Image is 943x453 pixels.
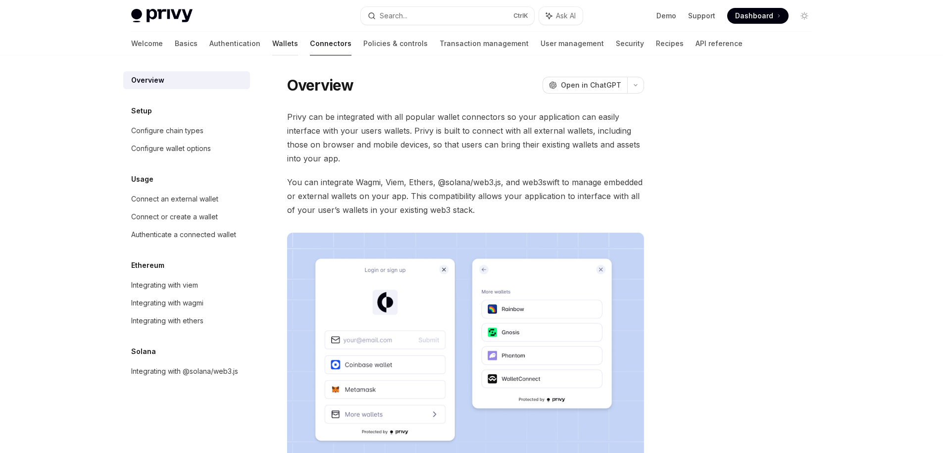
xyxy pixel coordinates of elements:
[131,143,211,154] div: Configure wallet options
[123,294,250,312] a: Integrating with wagmi
[123,208,250,226] a: Connect or create a wallet
[131,315,203,327] div: Integrating with ethers
[131,229,236,241] div: Authenticate a connected wallet
[272,32,298,55] a: Wallets
[131,365,238,377] div: Integrating with @solana/web3.js
[513,12,528,20] span: Ctrl K
[131,173,153,185] h5: Usage
[380,10,407,22] div: Search...
[131,346,156,357] h5: Solana
[131,279,198,291] div: Integrating with viem
[287,175,644,217] span: You can integrate Wagmi, Viem, Ethers, @solana/web3.js, and web3swift to manage embedded or exter...
[541,32,604,55] a: User management
[175,32,198,55] a: Basics
[131,125,203,137] div: Configure chain types
[440,32,529,55] a: Transaction management
[656,11,676,21] a: Demo
[310,32,351,55] a: Connectors
[131,9,193,23] img: light logo
[735,11,773,21] span: Dashboard
[131,297,203,309] div: Integrating with wagmi
[539,7,583,25] button: Ask AI
[287,110,644,165] span: Privy can be integrated with all popular wallet connectors so your application can easily interfa...
[131,105,152,117] h5: Setup
[131,32,163,55] a: Welcome
[688,11,715,21] a: Support
[123,312,250,330] a: Integrating with ethers
[123,362,250,380] a: Integrating with @solana/web3.js
[363,32,428,55] a: Policies & controls
[287,76,354,94] h1: Overview
[209,32,260,55] a: Authentication
[131,211,218,223] div: Connect or create a wallet
[543,77,627,94] button: Open in ChatGPT
[123,71,250,89] a: Overview
[123,140,250,157] a: Configure wallet options
[123,190,250,208] a: Connect an external wallet
[131,74,164,86] div: Overview
[616,32,644,55] a: Security
[123,226,250,244] a: Authenticate a connected wallet
[727,8,789,24] a: Dashboard
[123,122,250,140] a: Configure chain types
[656,32,684,55] a: Recipes
[556,11,576,21] span: Ask AI
[561,80,621,90] span: Open in ChatGPT
[796,8,812,24] button: Toggle dark mode
[695,32,743,55] a: API reference
[123,276,250,294] a: Integrating with viem
[131,259,164,271] h5: Ethereum
[361,7,534,25] button: Search...CtrlK
[131,193,218,205] div: Connect an external wallet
